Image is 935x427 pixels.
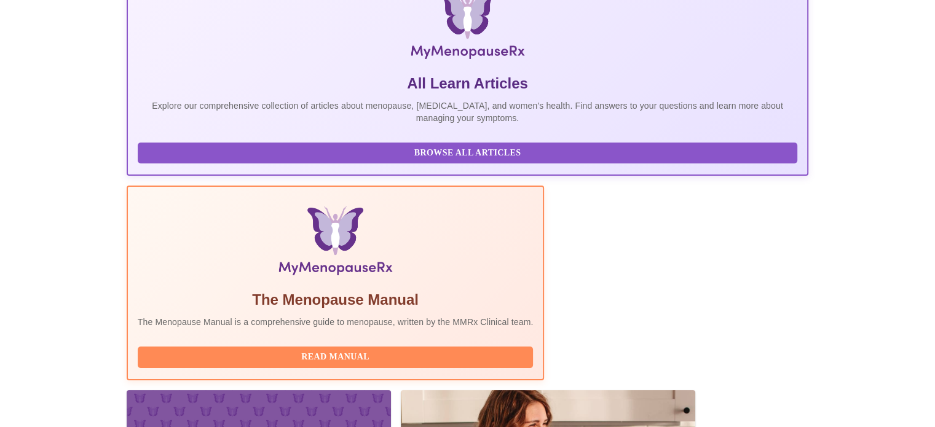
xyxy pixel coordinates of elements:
a: Read Manual [138,351,537,361]
button: Read Manual [138,347,534,368]
button: Browse All Articles [138,143,798,164]
span: Browse All Articles [150,146,786,161]
img: Menopause Manual [200,206,470,280]
h5: The Menopause Manual [138,290,534,310]
a: Browse All Articles [138,147,801,157]
span: Read Manual [150,350,521,365]
p: The Menopause Manual is a comprehensive guide to menopause, written by the MMRx Clinical team. [138,316,534,328]
h5: All Learn Articles [138,74,798,93]
p: Explore our comprehensive collection of articles about menopause, [MEDICAL_DATA], and women's hea... [138,100,798,124]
